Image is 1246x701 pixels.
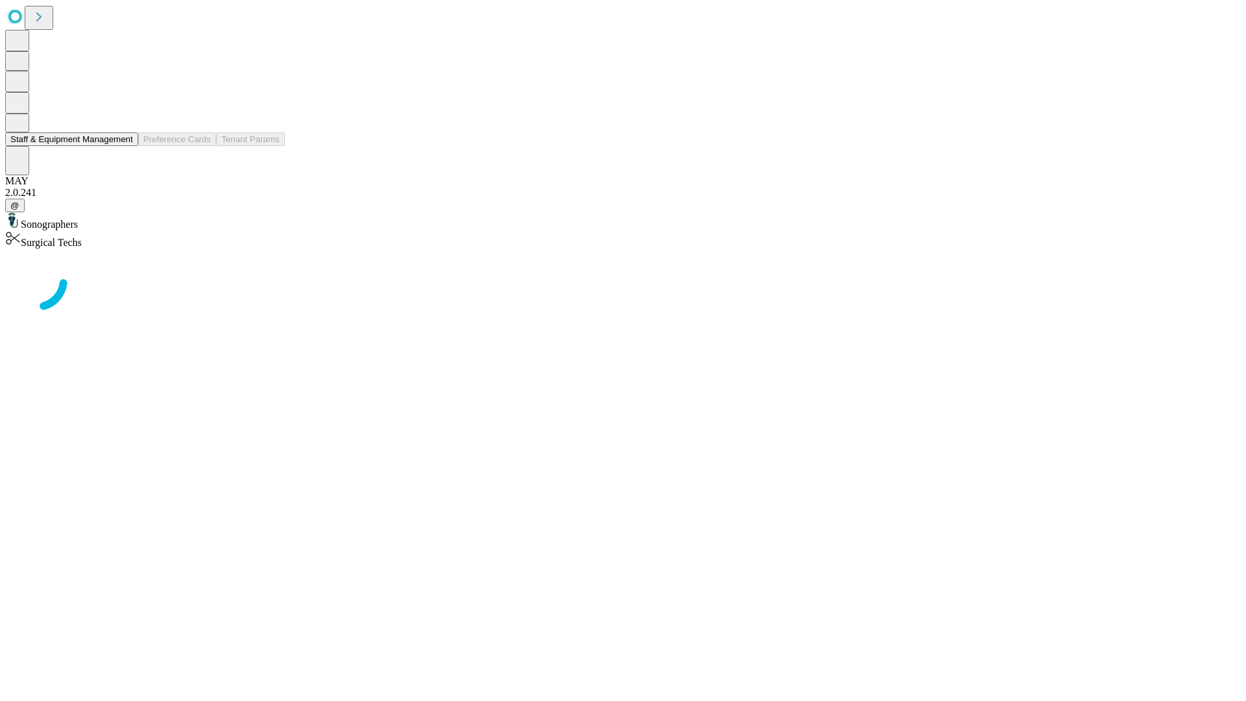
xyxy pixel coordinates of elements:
[138,132,216,146] button: Preference Cards
[216,132,285,146] button: Tenant Params
[5,230,1241,249] div: Surgical Techs
[5,187,1241,199] div: 2.0.241
[10,201,19,210] span: @
[5,199,25,212] button: @
[5,132,138,146] button: Staff & Equipment Management
[5,175,1241,187] div: MAY
[5,212,1241,230] div: Sonographers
